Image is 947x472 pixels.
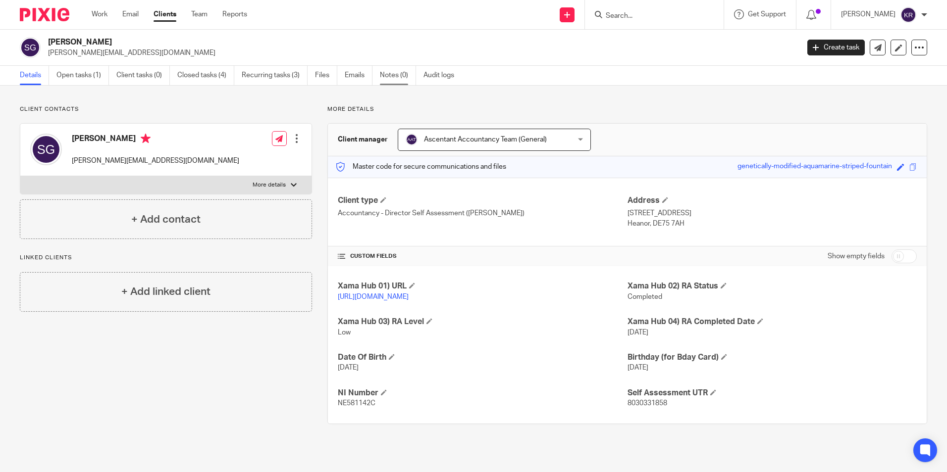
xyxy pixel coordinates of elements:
a: Create task [807,40,865,55]
h4: Birthday (for Bday Card) [628,352,917,363]
p: Heanor, DE75 7AH [628,219,917,229]
img: svg%3E [30,134,62,165]
h4: Xama Hub 01) URL [338,281,627,291]
img: Pixie [20,8,69,21]
h4: Address [628,195,917,206]
span: [DATE] [338,364,359,371]
input: Search [605,12,694,21]
a: Email [122,9,139,19]
a: Clients [154,9,176,19]
h4: Date Of Birth [338,352,627,363]
h3: Client manager [338,135,388,144]
h4: [PERSON_NAME] [72,134,239,146]
h4: NI Number [338,388,627,398]
a: Notes (0) [380,66,416,85]
h4: + Add linked client [121,284,210,299]
img: svg%3E [900,7,916,23]
p: Linked clients [20,254,312,262]
p: [PERSON_NAME][EMAIL_ADDRESS][DOMAIN_NAME] [72,156,239,166]
span: Get Support [748,11,786,18]
img: svg%3E [406,134,418,145]
div: genetically-modified-aquamarine-striped-fountain [737,161,892,173]
img: svg%3E [20,37,41,58]
h4: Self Assessment UTR [628,388,917,398]
h4: Xama Hub 04) RA Completed Date [628,317,917,327]
a: Audit logs [423,66,462,85]
h4: Xama Hub 02) RA Status [628,281,917,291]
span: Low [338,329,351,336]
h4: CUSTOM FIELDS [338,252,627,260]
p: [STREET_ADDRESS] [628,208,917,218]
p: More details [253,181,286,189]
span: NE581142C [338,400,375,407]
a: Open tasks (1) [56,66,109,85]
a: Reports [222,9,247,19]
a: Recurring tasks (3) [242,66,308,85]
a: [URL][DOMAIN_NAME] [338,293,409,300]
a: Details [20,66,49,85]
a: Client tasks (0) [116,66,170,85]
a: Closed tasks (4) [177,66,234,85]
p: [PERSON_NAME][EMAIL_ADDRESS][DOMAIN_NAME] [48,48,792,58]
a: Files [315,66,337,85]
p: Master code for secure communications and files [335,162,506,172]
p: [PERSON_NAME] [841,9,895,19]
a: Emails [345,66,372,85]
span: 8030331858 [628,400,667,407]
span: [DATE] [628,364,648,371]
h2: [PERSON_NAME] [48,37,643,47]
h4: Client type [338,195,627,206]
p: Client contacts [20,105,312,113]
span: [DATE] [628,329,648,336]
span: Completed [628,293,662,300]
p: More details [327,105,927,113]
span: Ascentant Accountancy Team (General) [424,136,547,143]
h4: Xama Hub 03) RA Level [338,317,627,327]
label: Show empty fields [828,251,885,261]
p: Accountancy - Director Self Assessment ([PERSON_NAME]) [338,208,627,218]
h4: + Add contact [131,212,201,227]
a: Work [92,9,107,19]
a: Team [191,9,208,19]
i: Primary [141,134,151,143]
